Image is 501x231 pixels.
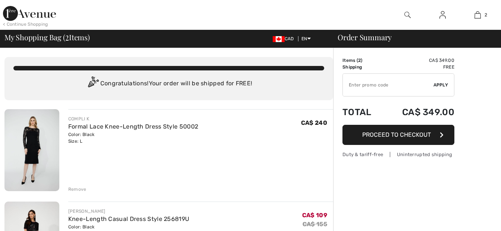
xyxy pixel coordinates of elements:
td: Total [342,99,382,125]
input: Promo code [343,74,433,96]
button: Proceed to Checkout [342,125,454,145]
td: Items ( ) [342,57,382,64]
span: My Shopping Bag ( Items) [4,34,90,41]
span: 2 [485,12,487,18]
td: CA$ 349.00 [382,99,454,125]
span: EN [301,36,311,41]
td: Free [382,64,454,70]
div: [PERSON_NAME] [68,208,189,215]
div: < Continue Shopping [3,21,48,28]
img: 1ère Avenue [3,6,56,21]
span: 2 [65,32,69,41]
img: Formal Lace Knee-Length Dress Style 50002 [4,109,59,191]
a: Formal Lace Knee-Length Dress Style 50002 [68,123,198,130]
div: Order Summary [329,34,497,41]
div: Remove [68,186,87,193]
a: Knee-Length Casual Dress Style 256819U [68,215,189,222]
img: My Bag [475,10,481,19]
img: My Info [439,10,446,19]
s: CA$ 155 [303,221,327,228]
td: Shipping [342,64,382,70]
div: Congratulations! Your order will be shipped for FREE! [13,76,324,91]
div: Duty & tariff-free | Uninterrupted shipping [342,151,454,158]
img: search the website [404,10,411,19]
div: Color: Black Size: L [68,131,198,145]
div: COMPLI K [68,115,198,122]
span: 2 [358,58,361,63]
a: Sign In [433,10,452,20]
a: 2 [460,10,495,19]
span: CA$ 109 [302,212,327,219]
td: CA$ 349.00 [382,57,454,64]
span: Proceed to Checkout [362,131,431,138]
span: CAD [273,36,297,41]
img: Congratulation2.svg [85,76,100,91]
span: CA$ 240 [301,119,327,126]
img: Canadian Dollar [273,36,285,42]
span: Apply [433,82,448,88]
